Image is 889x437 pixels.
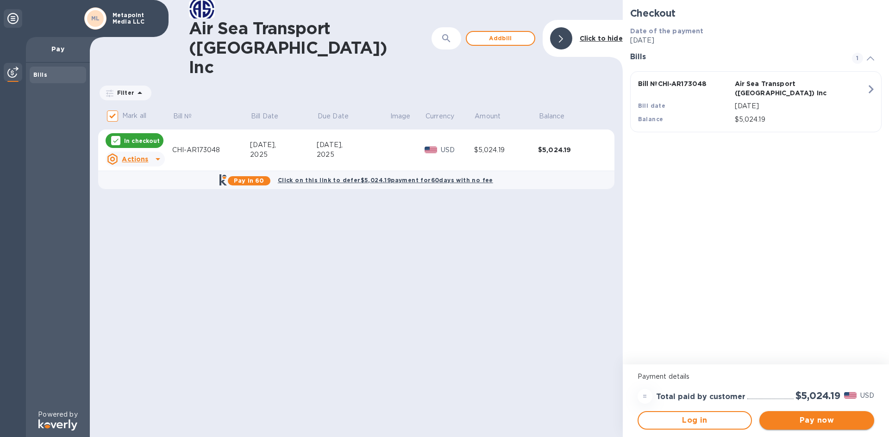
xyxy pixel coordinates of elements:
[538,145,602,154] div: $5,024.19
[234,177,264,184] b: Pay in 60
[638,372,874,382] p: Payment details
[38,410,77,419] p: Powered by
[475,111,513,121] span: Amount
[767,415,867,426] span: Pay now
[735,79,828,98] p: Air Sea Transport ([GEOGRAPHIC_DATA]) Inc
[318,111,361,121] span: Due Date
[844,392,857,399] img: USD
[441,145,474,155] p: USD
[173,111,204,121] span: Bill №
[630,36,882,45] p: [DATE]
[474,33,527,44] span: Add bill
[860,391,874,400] p: USD
[38,419,77,431] img: Logo
[630,53,841,62] h3: Bills
[318,111,349,121] p: Due Date
[646,415,744,426] span: Log in
[189,18,407,77] h1: Air Sea Transport ([GEOGRAPHIC_DATA]) Inc
[656,393,745,401] h3: Total paid by customer
[425,147,437,153] img: USD
[735,115,866,124] p: $5,024.19
[317,140,389,150] div: [DATE],
[124,137,160,145] p: In checkout
[466,31,535,46] button: Addbill
[630,71,882,132] button: Bill №CHI-AR173048Air Sea Transport ([GEOGRAPHIC_DATA]) IncBill date[DATE]Balance$5,024.19
[278,177,493,184] b: Click on this link to defer $5,024.19 payment for 60 days with no fee
[539,111,577,121] span: Balance
[390,111,411,121] p: Image
[474,145,538,155] div: $5,024.19
[735,101,866,111] p: [DATE]
[638,116,664,123] b: Balance
[91,15,100,22] b: ML
[113,89,134,97] p: Filter
[539,111,565,121] p: Balance
[852,53,863,64] span: 1
[638,79,731,88] p: Bill № CHI-AR173048
[172,145,250,155] div: CHI-AR173048
[759,411,874,430] button: Pay now
[630,27,704,35] b: Date of the payment
[426,111,454,121] p: Currency
[638,389,652,404] div: =
[122,111,146,121] p: Mark all
[122,155,148,163] u: Actions
[33,44,82,54] p: Pay
[475,111,501,121] p: Amount
[250,140,317,150] div: [DATE],
[317,150,389,160] div: 2025
[250,150,317,160] div: 2025
[251,111,290,121] span: Bill Date
[113,12,159,25] p: Metapoint Media LLC
[33,71,47,78] b: Bills
[638,411,752,430] button: Log in
[630,7,882,19] h2: Checkout
[173,111,192,121] p: Bill №
[638,102,666,109] b: Bill date
[251,111,278,121] p: Bill Date
[580,35,623,42] b: Click to hide
[795,390,840,401] h2: $5,024.19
